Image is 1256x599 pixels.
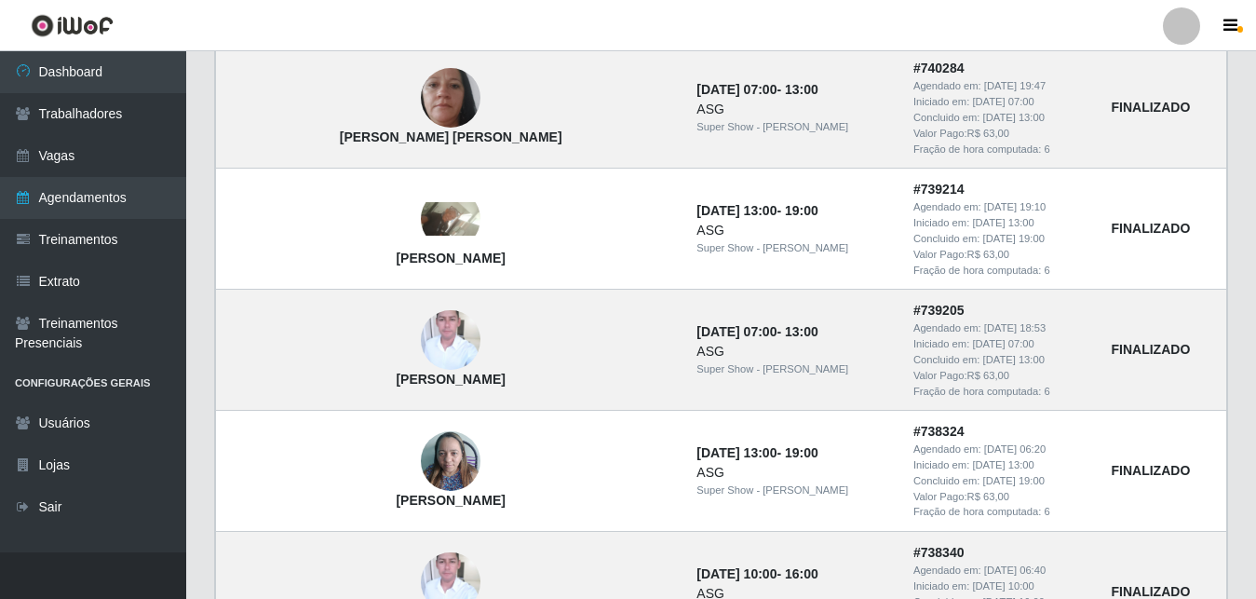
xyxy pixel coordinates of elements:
[421,303,480,377] img: Tiago Paiva da Silva
[696,240,891,256] div: Super Show - [PERSON_NAME]
[913,247,1089,263] div: Valor Pago: R$ 63,00
[913,126,1089,142] div: Valor Pago: R$ 63,00
[1112,221,1191,236] strong: FINALIZADO
[984,80,1046,91] time: [DATE] 19:47
[983,233,1045,244] time: [DATE] 19:00
[913,215,1089,231] div: Iniciado em:
[396,493,505,508] strong: [PERSON_NAME]
[696,566,817,581] strong: -
[1112,100,1191,115] strong: FINALIZADO
[696,82,817,97] strong: -
[421,422,480,501] img: Damiana Gomes da Silva
[913,336,1089,352] div: Iniciado em:
[913,263,1089,279] div: Fração de hora computada: 6
[913,489,1089,505] div: Valor Pago: R$ 63,00
[421,202,480,236] img: Francisco Antônio Temoteo Santiago
[984,443,1046,455] time: [DATE] 06:20
[983,475,1045,486] time: [DATE] 19:00
[696,445,777,460] time: [DATE] 13:00
[913,545,965,560] strong: # 738340
[696,324,817,339] strong: -
[984,201,1046,212] time: [DATE] 19:10
[913,320,1089,336] div: Agendado em:
[785,203,818,218] time: 19:00
[913,579,1089,594] div: Iniciado em:
[913,61,965,75] strong: # 740284
[983,112,1045,123] time: [DATE] 13:00
[396,251,505,265] strong: [PERSON_NAME]
[984,565,1046,576] time: [DATE] 06:40
[1112,342,1191,357] strong: FINALIZADO
[913,199,1089,215] div: Agendado em:
[913,442,1089,457] div: Agendado em:
[913,424,965,439] strong: # 738324
[1112,584,1191,599] strong: FINALIZADO
[785,445,818,460] time: 19:00
[1112,463,1191,478] strong: FINALIZADO
[913,303,965,318] strong: # 739205
[785,324,818,339] time: 13:00
[984,322,1046,334] time: [DATE] 18:53
[913,457,1089,473] div: Iniciado em:
[972,459,1033,470] time: [DATE] 13:00
[913,142,1089,157] div: Fração de hora computada: 6
[913,94,1089,110] div: Iniciado em:
[696,221,891,240] div: ASG
[340,129,562,144] strong: [PERSON_NAME] [PERSON_NAME]
[972,217,1033,228] time: [DATE] 13:00
[696,361,891,377] div: Super Show - [PERSON_NAME]
[913,182,965,197] strong: # 739214
[913,504,1089,520] div: Fração de hora computada: 6
[913,110,1089,126] div: Concluido em:
[913,473,1089,489] div: Concluido em:
[396,372,505,387] strong: [PERSON_NAME]
[913,231,1089,247] div: Concluido em:
[696,445,817,460] strong: -
[913,368,1089,384] div: Valor Pago: R$ 63,00
[913,384,1089,400] div: Fração de hora computada: 6
[696,463,891,483] div: ASG
[785,82,818,97] time: 13:00
[696,82,777,97] time: [DATE] 07:00
[696,203,777,218] time: [DATE] 13:00
[421,32,480,164] img: Lindalva Januario Santos Lima
[785,566,818,581] time: 16:00
[972,96,1033,107] time: [DATE] 07:00
[983,354,1045,365] time: [DATE] 13:00
[696,483,891,498] div: Super Show - [PERSON_NAME]
[972,580,1033,592] time: [DATE] 10:00
[913,78,1089,94] div: Agendado em:
[913,563,1089,579] div: Agendado em:
[696,100,891,119] div: ASG
[696,342,891,361] div: ASG
[696,119,891,135] div: Super Show - [PERSON_NAME]
[696,566,777,581] time: [DATE] 10:00
[972,338,1033,349] time: [DATE] 07:00
[31,14,114,37] img: CoreUI Logo
[696,203,817,218] strong: -
[913,352,1089,368] div: Concluido em:
[696,324,777,339] time: [DATE] 07:00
